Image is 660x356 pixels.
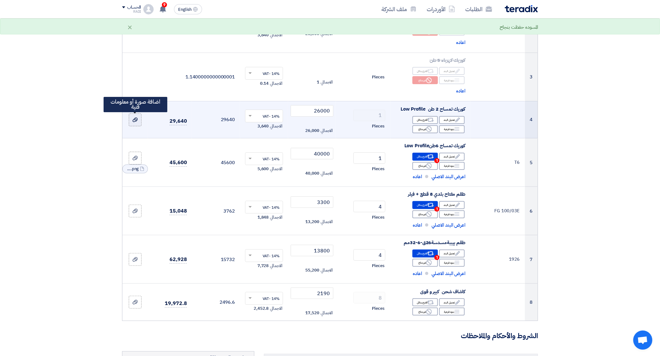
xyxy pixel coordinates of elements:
[165,300,187,308] span: 19,972.8
[306,127,319,134] span: 26,000
[372,166,385,172] span: Pieces
[321,267,333,273] span: الاجمالي
[127,23,133,31] div: ×
[321,79,333,85] span: الاجمالي
[456,87,466,95] span: اعاده
[430,57,465,64] span: كوريك كهرباء 5 طن
[170,207,187,215] span: 15,048
[412,125,438,133] div: غير متاح
[353,152,385,164] input: RFQ_STEP1.ITEMS.2.AMOUNT_TITLE
[413,270,422,277] span: اعاده
[525,284,538,321] td: 8
[321,127,333,134] span: الاجمالي
[420,288,465,295] span: كاشاف شحن كبير و قوى
[270,123,282,129] span: الاجمالي
[291,245,334,256] input: أدخل سعر الوحدة
[192,187,240,235] td: 3762
[270,305,282,312] span: الاجمالي
[257,166,269,172] span: 5,600
[162,2,167,7] span: 9
[270,166,282,172] span: الاجمالي
[412,153,438,161] div: اقترح بدائل
[126,166,139,172] span: Picture_1758197072378.png
[192,53,240,101] td: 1.1400000000000001
[500,24,538,31] div: المسوده حفظت بنجاح
[321,170,333,177] span: الاجمالي
[439,259,465,267] div: بنود فرعية
[434,255,439,260] span: 1
[439,201,465,209] div: تعديل البند
[413,173,422,180] span: اعاده
[412,308,438,316] div: غير متاح
[395,239,465,246] div: طقم بيببةمسدسة26ق-6-32مم
[434,158,439,163] span: 1
[245,201,283,214] ng-select: VAT
[372,214,385,221] span: Pieces
[412,210,438,218] div: غير متاح
[372,74,385,80] span: Pieces
[412,201,438,209] div: اقترح بدائل
[170,256,187,264] span: 62,928
[270,32,282,38] span: الاجمالي
[432,222,465,229] span: اعرض البند الاصلي
[306,219,319,225] span: 13,200
[192,138,240,187] td: 45600
[291,148,334,159] input: أدخل سعر الوحدة
[245,292,283,305] ng-select: VAT
[353,292,385,303] input: RFQ_STEP1.ITEMS.2.AMOUNT_TITLE
[270,214,282,221] span: الاجمالي
[456,39,466,46] span: اعاده
[122,10,141,13] div: RADI
[470,235,525,284] td: 1926
[104,97,167,112] div: اضافة صورة أو معلومات فنية
[306,267,319,273] span: 55,200
[257,123,269,129] span: 3,640
[401,105,465,113] span: كوريك تمساح 2 طن Low Profile
[439,116,465,124] div: تعديل البند
[439,162,465,170] div: بنود فرعية
[143,4,154,14] img: profile_test.png
[413,222,422,229] span: اعاده
[257,32,269,38] span: 3,640
[460,2,497,17] a: الطلبات
[439,125,465,133] div: بنود فرعية
[245,67,283,80] ng-select: VAT
[372,123,385,129] span: Pieces
[505,5,538,12] img: Teradix logo
[412,259,438,267] div: غير متاح
[439,67,465,75] div: تعديل البند
[170,117,187,125] span: 29,640
[470,138,525,187] td: T6
[291,196,334,208] input: أدخل سعر الوحدة
[270,80,282,87] span: الاجمالي
[412,67,438,75] div: اقترح بدائل
[439,153,465,161] div: تعديل البند
[525,187,538,235] td: 6
[122,331,538,341] h3: الشروط والأحكام والملاحظات
[353,110,385,121] input: RFQ_STEP1.ITEMS.2.AMOUNT_TITLE
[192,101,240,138] td: 29640
[170,159,187,167] span: 45,600
[353,249,385,261] input: RFQ_STEP1.ITEMS.2.AMOUNT_TITLE
[439,250,465,258] div: تعديل البند
[633,331,652,350] div: Open chat
[174,4,202,14] button: English
[306,310,319,316] span: 17,520
[321,310,333,316] span: الاجمالي
[422,2,460,17] a: الأوردرات
[254,305,269,312] span: 2,452.8
[257,214,269,221] span: 1,848
[470,187,525,235] td: FG 100/03E
[178,7,192,12] span: English
[525,53,538,101] td: 3
[291,105,334,117] input: أدخل سعر الوحدة
[412,298,438,306] div: اقترح بدائل
[439,298,465,306] div: تعديل البند
[353,201,385,212] input: RFQ_STEP1.ITEMS.2.AMOUNT_TITLE
[192,284,240,321] td: 2496.6
[434,207,439,212] span: 1
[376,2,422,17] a: ملف الشركة
[317,79,319,85] span: 1
[439,308,465,316] div: بنود فرعية
[306,170,319,177] span: 40,000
